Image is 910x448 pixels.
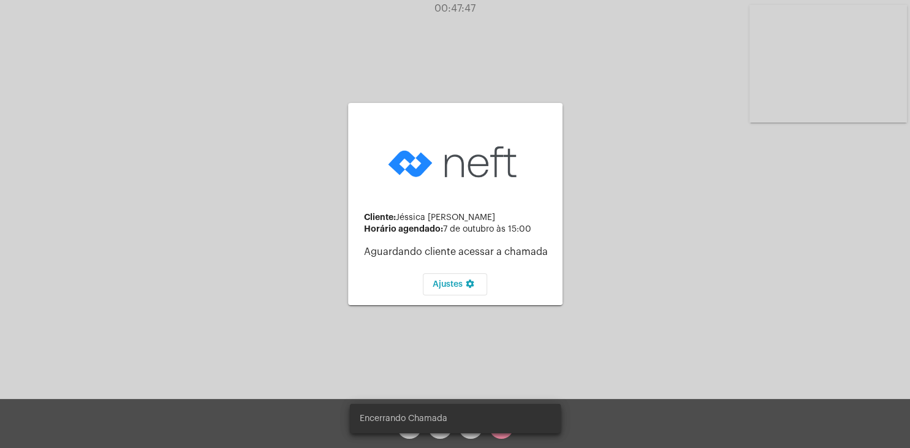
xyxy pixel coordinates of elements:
div: Jéssica [PERSON_NAME] [364,213,553,222]
p: Aguardando cliente acessar a chamada [364,246,553,257]
span: Ajustes [433,280,477,289]
div: 7 de outubro às 15:00 [364,224,553,234]
img: logo-neft-novo-2.png [385,127,526,197]
span: Encerrando Chamada [360,412,447,425]
button: Ajustes [423,273,487,295]
strong: Cliente: [364,213,396,221]
strong: Horário agendado: [364,224,443,233]
span: 00:47:47 [434,4,476,13]
mat-icon: settings [463,279,477,294]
